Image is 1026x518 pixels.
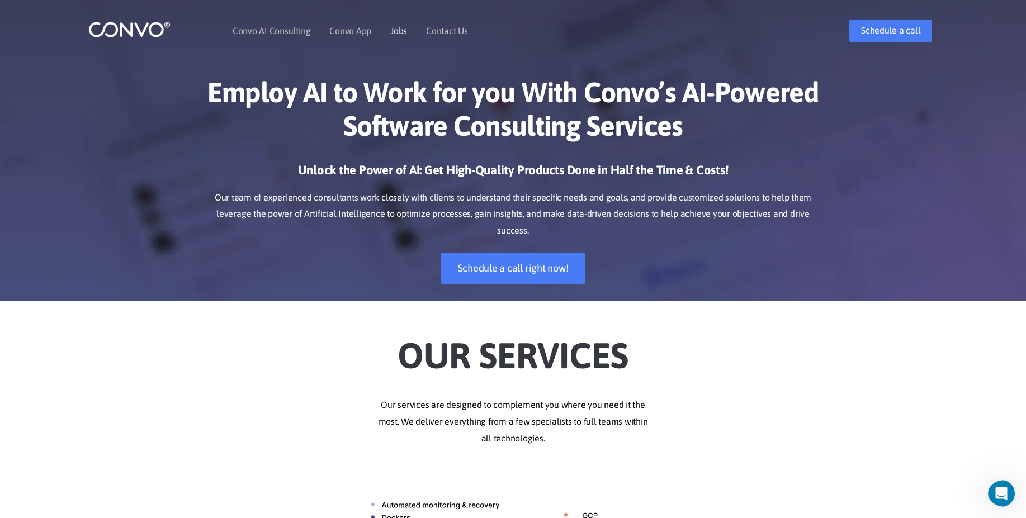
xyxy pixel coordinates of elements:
[849,20,932,42] a: Schedule a call
[203,397,824,447] p: Our services are designed to complement you where you need it the most. We deliver everything fro...
[988,480,1023,507] iframe: Intercom live chat
[203,75,824,151] h1: Employ AI to Work for you With Convo’s AI-Powered Software Consulting Services
[203,317,824,380] h2: Our Services
[426,26,468,35] a: Contact Us
[329,26,371,35] a: Convo App
[203,189,824,240] p: Our team of experienced consultants work closely with clients to understand their specific needs ...
[390,26,407,35] a: Jobs
[233,26,310,35] a: Convo AI Consulting
[88,21,171,38] img: logo_1.png
[441,253,586,284] a: Schedule a call right now!
[203,162,824,187] h3: Unlock the Power of AI: Get High-Quality Products Done in Half the Time & Costs!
